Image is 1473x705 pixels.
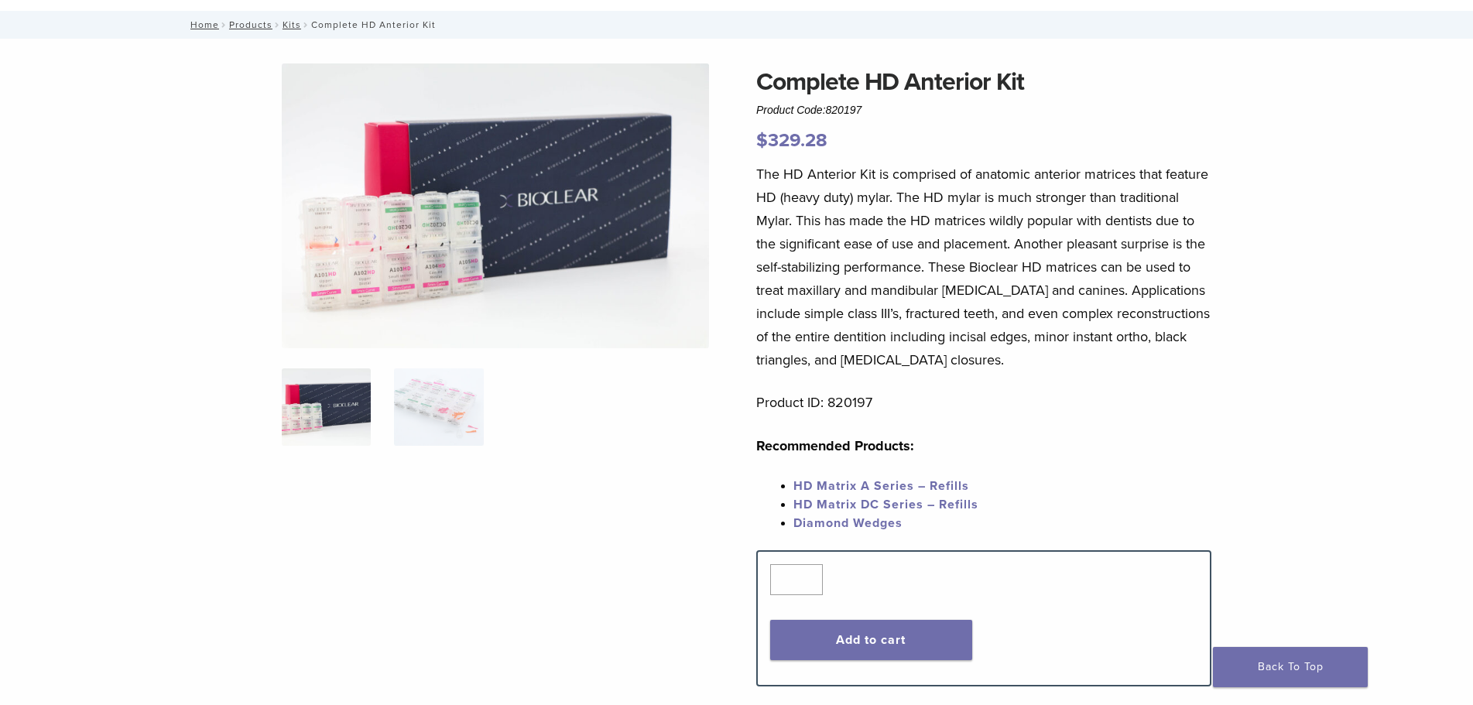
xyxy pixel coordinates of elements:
[770,620,972,660] button: Add to cart
[283,19,301,30] a: Kits
[301,21,311,29] span: /
[229,19,272,30] a: Products
[793,478,969,494] a: HD Matrix A Series – Refills
[394,368,483,446] img: Complete HD Anterior Kit - Image 2
[756,104,862,116] span: Product Code:
[793,515,903,531] a: Diamond Wedges
[219,21,229,29] span: /
[756,437,914,454] strong: Recommended Products:
[756,129,827,152] bdi: 329.28
[282,63,709,348] img: IMG_8088 (1)
[826,104,862,116] span: 820197
[756,163,1211,371] p: The HD Anterior Kit is comprised of anatomic anterior matrices that feature HD (heavy duty) mylar...
[282,368,371,446] img: IMG_8088-1-324x324.jpg
[756,129,768,152] span: $
[1213,647,1368,687] a: Back To Top
[793,497,978,512] a: HD Matrix DC Series – Refills
[180,11,1294,39] nav: Complete HD Anterior Kit
[756,63,1211,101] h1: Complete HD Anterior Kit
[756,391,1211,414] p: Product ID: 820197
[272,21,283,29] span: /
[186,19,219,30] a: Home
